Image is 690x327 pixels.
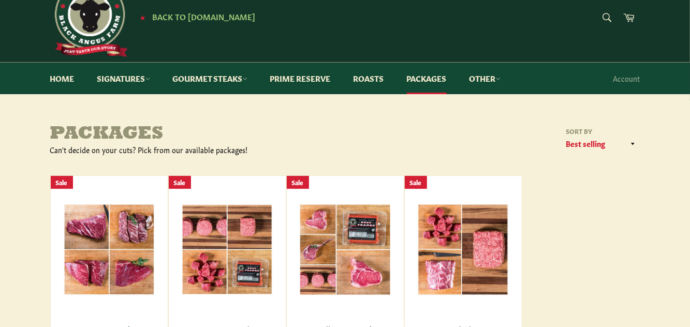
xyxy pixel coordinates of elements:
[50,124,345,145] h1: Packages
[51,176,73,189] div: Sale
[50,145,345,155] div: Can't decide on your cuts? Pick from our available packages!
[300,204,391,295] img: Grill Master Pack
[40,63,85,94] a: Home
[459,63,511,94] a: Other
[260,63,341,94] a: Prime Reserve
[418,204,509,295] img: Host With The Most
[163,63,258,94] a: Gourmet Steaks
[405,176,427,189] div: Sale
[153,11,256,22] span: Back to [DOMAIN_NAME]
[64,204,155,295] img: Passport Pack
[182,204,273,295] img: Favorites Sampler
[135,13,256,21] a: ★ Back to [DOMAIN_NAME]
[397,63,457,94] a: Packages
[608,63,645,94] a: Account
[343,63,394,94] a: Roasts
[169,176,191,189] div: Sale
[87,63,160,94] a: Signatures
[140,13,146,21] span: ★
[287,176,309,189] div: Sale
[563,127,640,136] label: Sort by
